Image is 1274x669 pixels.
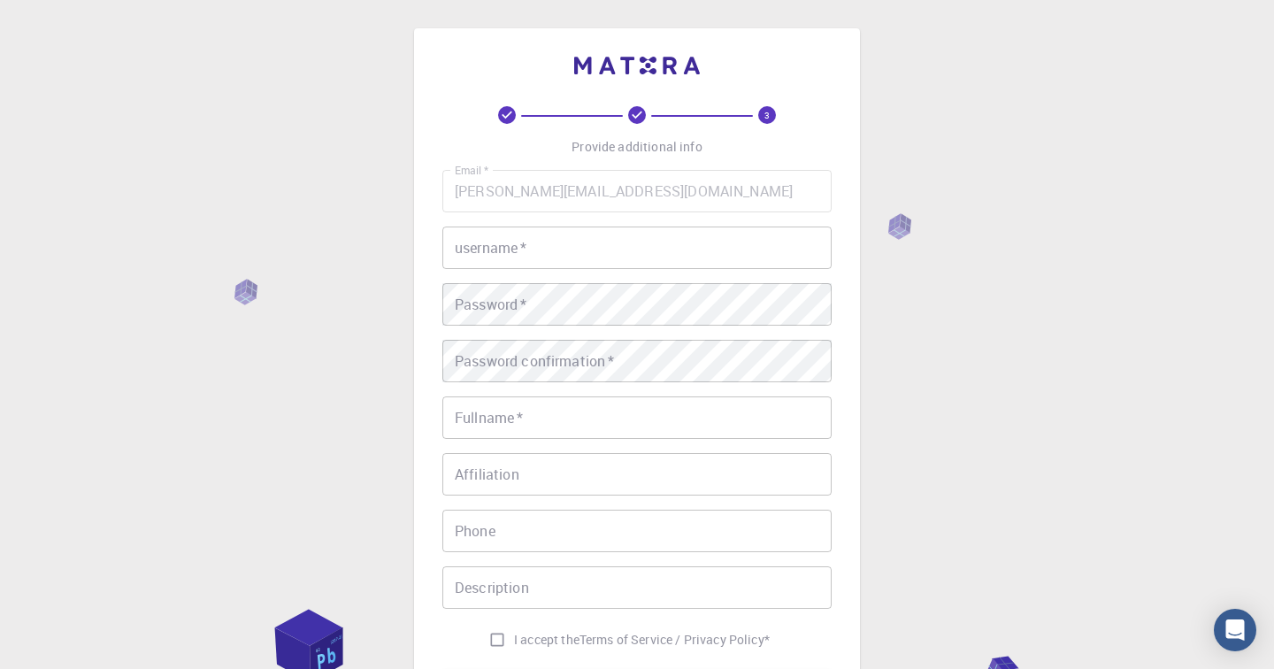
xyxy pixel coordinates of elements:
p: Provide additional info [572,138,702,156]
span: I accept the [514,631,579,649]
a: Terms of Service / Privacy Policy* [579,631,770,649]
p: Terms of Service / Privacy Policy * [579,631,770,649]
text: 3 [764,109,770,121]
label: Email [455,163,488,178]
div: Open Intercom Messenger [1214,609,1256,651]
